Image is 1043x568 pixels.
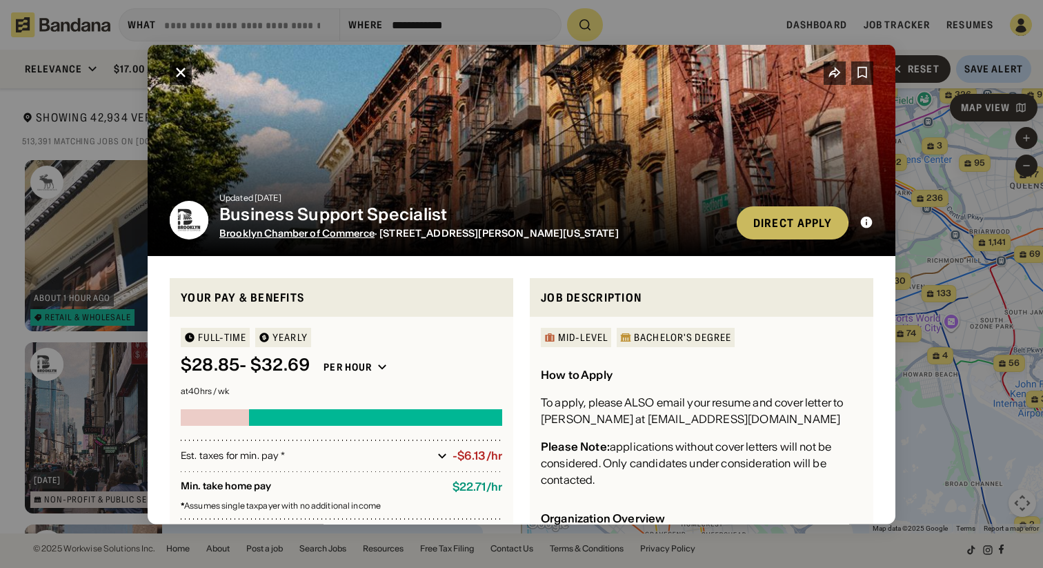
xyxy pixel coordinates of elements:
div: Est. taxes for min. pay * [181,449,432,462]
div: Business Support Specialist [219,204,726,224]
div: applications without cover letters will not be considered. Only candidates under consideration wi... [541,438,862,488]
img: Brooklyn Chamber of Commerce logo [170,200,208,239]
div: Assumes single taxpayer with no additional income [181,502,502,510]
div: YEARLY [272,333,308,342]
div: Your pay & benefits [181,288,502,306]
div: Min. take home pay [181,480,441,493]
div: -$6.13/hr [453,449,502,462]
div: Bachelor's Degree [634,333,731,342]
span: Brooklyn Chamber of Commerce [219,226,375,239]
div: $ 28.85 - $32.69 [181,355,310,375]
div: Updated [DATE] [219,193,726,202]
div: Job Description [541,288,862,306]
div: To apply, please ALSO email your resume and cover letter to [PERSON_NAME] at [EMAIL_ADDRESS][DOMA... [541,394,862,427]
div: Full-time [198,333,246,342]
div: Please Note: [541,440,610,453]
div: · [STREET_ADDRESS][PERSON_NAME][US_STATE] [219,227,726,239]
div: Per hour [324,361,372,373]
div: Mid-Level [558,333,608,342]
div: $ 22.71 / hr [453,480,502,493]
div: Organization Overview [541,511,665,525]
div: at 40 hrs / wk [181,387,502,395]
div: Direct Apply [753,217,832,228]
div: How to Apply [541,368,613,382]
